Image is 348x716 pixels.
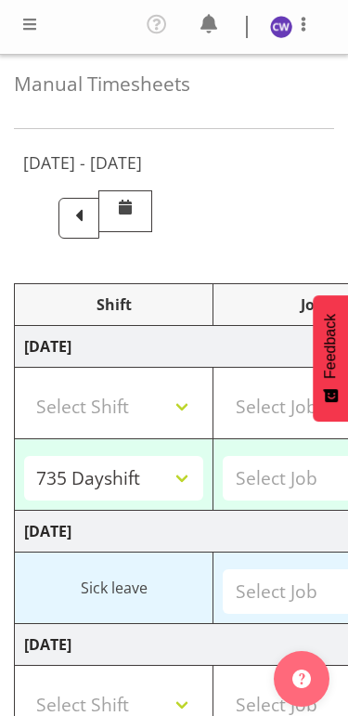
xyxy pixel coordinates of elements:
h4: Manual Timesheets [14,73,334,95]
h5: [DATE] - [DATE] [23,152,142,173]
div: Shift [24,293,203,316]
button: Feedback - Show survey [313,294,348,421]
span: Feedback [322,313,339,378]
img: help-xxl-2.png [292,670,311,688]
img: cherie-williams10091.jpg [270,16,292,38]
span: Sick leave [81,578,148,598]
